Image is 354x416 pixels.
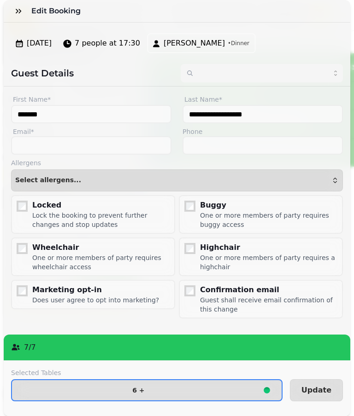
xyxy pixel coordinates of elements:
div: Buggy [200,200,338,211]
label: Selected Tables [11,368,283,377]
span: • Dinner [228,40,249,47]
div: One or more members of party requires buggy access [200,211,338,229]
span: Select allergens... [15,177,81,184]
div: Lock the booking to prevent further changes and stop updates [32,211,171,229]
div: Confirmation email [200,284,338,295]
div: Locked [32,200,171,211]
span: [DATE] [27,38,52,49]
div: One or more members of party requires wheelchair access [32,253,171,272]
div: Wheelchair [32,242,171,253]
button: Select allergens... [11,169,343,191]
h3: Edit Booking [31,6,84,17]
label: Last Name* [183,94,343,105]
div: One or more members of party requires a highchair [200,253,338,272]
div: Marketing opt-in [32,284,159,295]
span: [PERSON_NAME] [164,38,225,49]
label: Email* [11,127,171,136]
label: Phone [183,127,343,136]
div: Does user agree to opt into marketing? [32,295,159,305]
label: Allergens [11,158,343,168]
p: 7 / 7 [24,342,36,353]
div: Highchair [200,242,338,253]
span: Update [301,387,331,394]
label: First Name* [11,94,171,105]
div: Guest shall receive email confirmation of this change [200,295,338,314]
button: 6 + [11,379,283,401]
button: Update [290,379,343,401]
h2: Guest Details [11,67,173,80]
span: 7 people at 17:30 [75,38,140,49]
p: 6 + [132,387,144,393]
